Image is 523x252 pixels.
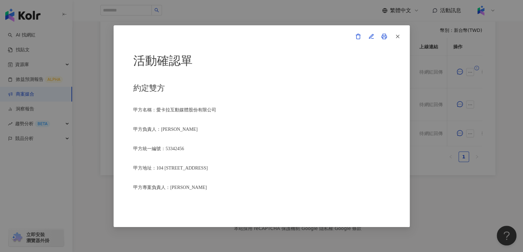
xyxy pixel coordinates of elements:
[133,185,207,190] span: 甲方專案負責人：[PERSON_NAME]
[133,127,197,132] span: 甲方負責人：[PERSON_NAME]
[133,83,165,92] span: 約定雙方
[133,146,184,151] span: 甲方統一編號：53342456
[133,107,216,112] span: 甲方名稱：愛卡拉互動媒體股份有限公司
[133,54,193,67] span: 活動確認單
[133,166,208,171] span: 甲方地址：104 [STREET_ADDRESS]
